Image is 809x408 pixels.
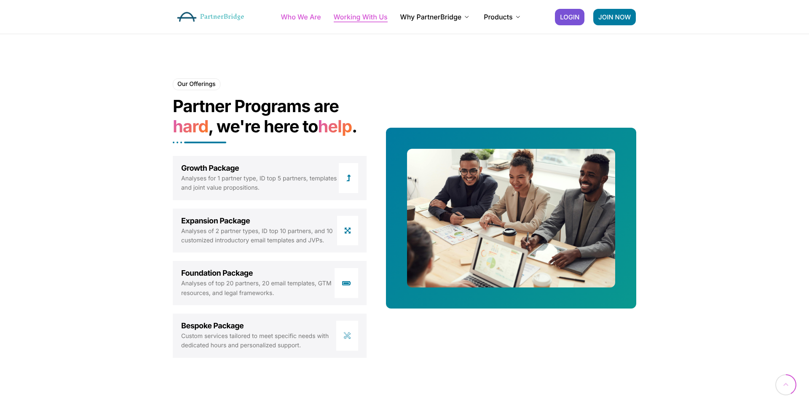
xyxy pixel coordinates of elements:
[400,13,471,20] a: Why PartnerBridge
[181,174,339,193] span: Analyses for 1 partner type, ID top 5 partners, templates and joint value propositions.
[173,116,208,137] span: hard
[173,96,367,137] h2: Partner Programs are , we're here to .
[598,14,631,20] span: JOIN NOW
[555,9,584,25] a: LOGIN
[181,279,335,298] span: Analyses of top 20 partners, 20 email templates, GTM resources, and legal frameworks.
[181,227,337,246] span: Analyses of 2 partner types, ID top 10 partners, and 10 customized introductory email templates a...
[560,14,579,20] span: LOGIN
[181,216,337,227] span: Expansion Package
[334,13,388,20] a: Working With Us
[318,116,352,137] span: help
[181,321,336,332] span: Bespoke Package
[593,9,636,25] a: JOIN NOW
[181,163,339,174] span: Growth Package
[181,332,336,351] span: Custom services tailored to meet specific needs with dedicated hours and personalized support.
[173,78,220,90] h6: Our Offerings
[281,13,321,20] a: Who We Are
[484,13,522,20] a: Products
[181,268,335,279] span: Foundation Package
